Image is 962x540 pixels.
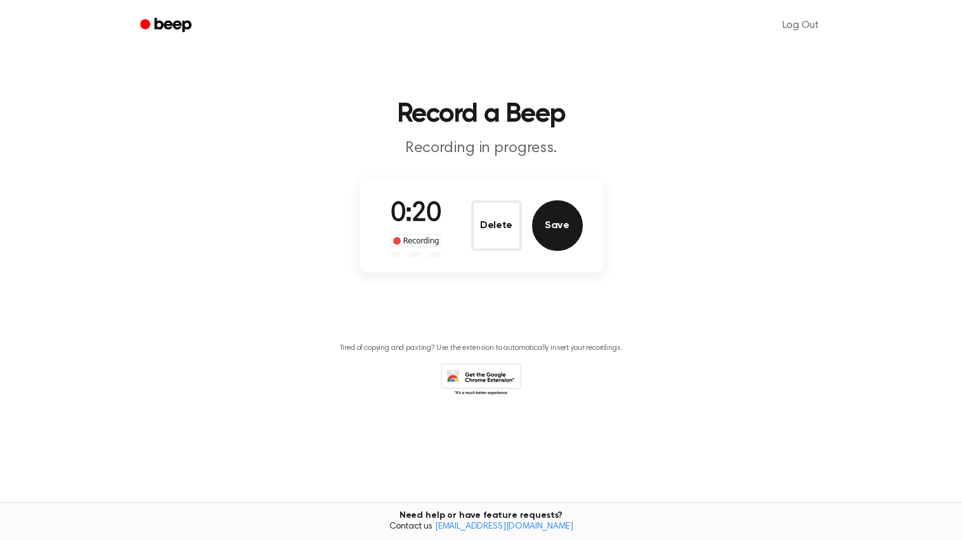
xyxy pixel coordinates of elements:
span: 0:20 [391,201,441,228]
p: Tired of copying and pasting? Use the extension to automatically insert your recordings. [340,344,623,353]
h1: Record a Beep [157,101,806,128]
span: Contact us [8,522,954,533]
a: Log Out [770,10,831,41]
p: Recording in progress. [238,138,725,159]
button: Delete Audio Record [471,200,522,251]
div: Recording [390,235,443,247]
a: [EMAIL_ADDRESS][DOMAIN_NAME] [435,522,573,531]
a: Beep [131,13,203,38]
button: Save Audio Record [532,200,583,251]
